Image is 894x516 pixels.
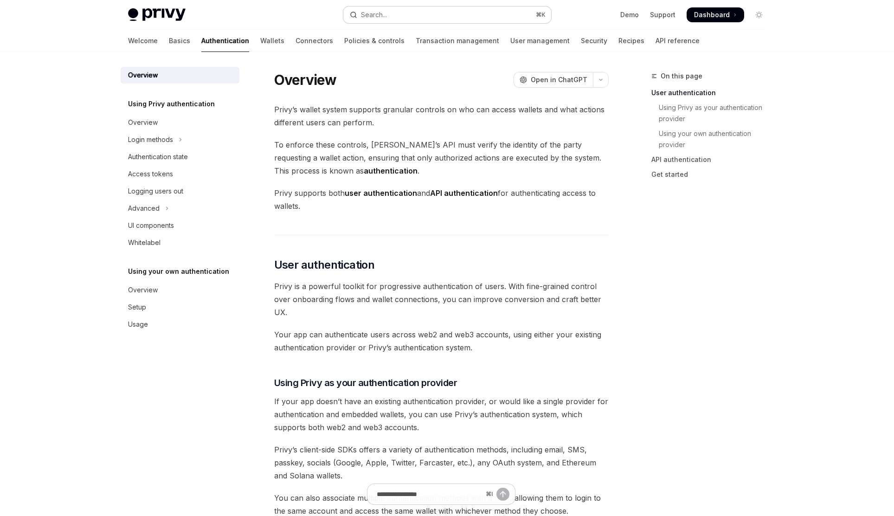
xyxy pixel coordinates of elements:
div: Whitelabel [128,237,161,248]
a: Usage [121,316,239,333]
a: User management [510,30,570,52]
button: Send message [496,488,509,501]
div: Setup [128,302,146,313]
div: Overview [128,284,158,296]
button: Toggle Advanced section [121,200,239,217]
a: Overview [121,114,239,131]
div: Overview [128,117,158,128]
div: Access tokens [128,168,173,180]
a: Security [581,30,607,52]
span: Using Privy as your authentication provider [274,376,457,389]
a: Recipes [618,30,644,52]
h5: Using your own authentication [128,266,229,277]
a: API authentication [651,152,774,167]
button: Toggle dark mode [752,7,766,22]
a: Connectors [296,30,333,52]
div: Overview [128,70,158,81]
button: Open search [343,6,551,23]
a: Basics [169,30,190,52]
strong: authentication [364,166,418,175]
span: To enforce these controls, [PERSON_NAME]’s API must verify the identity of the party requesting a... [274,138,609,177]
div: Usage [128,319,148,330]
img: light logo [128,8,186,21]
input: Ask a question... [377,484,482,504]
span: Privy’s wallet system supports granular controls on who can access wallets and what actions diffe... [274,103,609,129]
span: ⌘ K [536,11,546,19]
a: Access tokens [121,166,239,182]
button: Open in ChatGPT [514,72,593,88]
a: UI components [121,217,239,234]
div: Search... [361,9,387,20]
span: Your app can authenticate users across web2 and web3 accounts, using either your existing authent... [274,328,609,354]
h1: Overview [274,71,337,88]
span: Open in ChatGPT [531,75,587,84]
a: Welcome [128,30,158,52]
div: UI components [128,220,174,231]
a: Using Privy as your authentication provider [651,100,774,126]
a: Logging users out [121,183,239,200]
span: On this page [661,71,702,82]
a: Demo [620,10,639,19]
button: Toggle Login methods section [121,131,239,148]
strong: API authentication [430,188,498,198]
a: User authentication [651,85,774,100]
h5: Using Privy authentication [128,98,215,110]
a: Whitelabel [121,234,239,251]
a: Overview [121,282,239,298]
div: Advanced [128,203,160,214]
span: Privy is a powerful toolkit for progressive authentication of users. With fine-grained control ov... [274,280,609,319]
a: Wallets [260,30,284,52]
a: Overview [121,67,239,84]
strong: user authentication [345,188,417,198]
a: Get started [651,167,774,182]
a: Setup [121,299,239,316]
div: Logging users out [128,186,183,197]
a: Support [650,10,675,19]
span: Privy’s client-side SDKs offers a variety of authentication methods, including email, SMS, passke... [274,443,609,482]
div: Login methods [128,134,173,145]
span: User authentication [274,258,375,272]
a: Dashboard [687,7,744,22]
a: Using your own authentication provider [651,126,774,152]
div: Authentication state [128,151,188,162]
span: Privy supports both and for authenticating access to wallets. [274,187,609,213]
a: Transaction management [416,30,499,52]
a: Authentication state [121,148,239,165]
span: If your app doesn’t have an existing authentication provider, or would like a single provider for... [274,395,609,434]
a: Authentication [201,30,249,52]
span: Dashboard [694,10,730,19]
a: Policies & controls [344,30,405,52]
a: API reference [656,30,700,52]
